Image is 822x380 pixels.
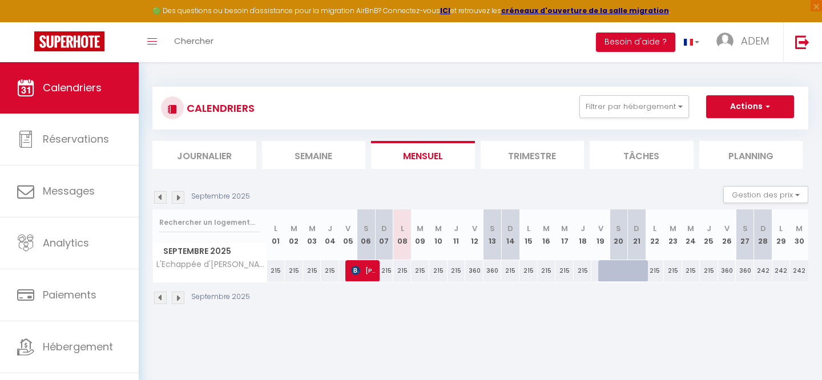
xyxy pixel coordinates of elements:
[590,141,694,169] li: Tâches
[579,95,689,118] button: Filtrer par hébergement
[743,223,748,234] abbr: S
[159,212,260,233] input: Rechercher un logement...
[795,35,809,49] img: logout
[191,292,250,302] p: Septembre 2025
[708,22,783,62] a: ... ADEM
[646,260,664,281] div: 215
[596,33,675,52] button: Besoin d'aide ?
[610,209,628,260] th: 20
[700,209,718,260] th: 25
[519,209,538,260] th: 15
[724,223,730,234] abbr: V
[700,260,718,281] div: 215
[790,209,808,260] th: 30
[538,260,556,281] div: 215
[174,35,213,47] span: Chercher
[687,223,694,234] abbr: M
[345,223,350,234] abbr: V
[616,223,621,234] abbr: S
[772,209,791,260] th: 29
[543,223,550,234] abbr: M
[736,209,754,260] th: 27
[501,260,519,281] div: 215
[723,186,808,203] button: Gestion des prix
[664,209,682,260] th: 23
[375,209,393,260] th: 07
[555,260,574,281] div: 215
[448,209,466,260] th: 11
[706,95,794,118] button: Actions
[772,260,791,281] div: 242
[34,31,104,51] img: Super Booking
[155,260,269,269] span: L'Echappée d'[PERSON_NAME] - Collection Idylliq
[328,223,332,234] abbr: J
[664,260,682,281] div: 215
[364,223,369,234] abbr: S
[381,223,387,234] abbr: D
[634,223,639,234] abbr: D
[760,223,766,234] abbr: D
[43,184,95,198] span: Messages
[741,34,769,48] span: ADEM
[754,260,772,281] div: 242
[465,260,483,281] div: 360
[519,260,538,281] div: 215
[707,223,711,234] abbr: J
[501,6,669,15] a: créneaux d'ouverture de la salle migration
[472,223,477,234] abbr: V
[538,209,556,260] th: 16
[718,209,736,260] th: 26
[191,191,250,202] p: Septembre 2025
[561,223,568,234] abbr: M
[483,209,502,260] th: 13
[43,132,109,146] span: Réservations
[716,33,734,50] img: ...
[303,209,321,260] th: 03
[429,260,448,281] div: 215
[591,209,610,260] th: 19
[411,260,429,281] div: 215
[357,209,376,260] th: 06
[43,339,113,354] span: Hébergement
[682,209,700,260] th: 24
[152,141,256,169] li: Journalier
[267,260,285,281] div: 215
[628,209,646,260] th: 21
[448,260,466,281] div: 215
[527,223,530,234] abbr: L
[796,223,803,234] abbr: M
[43,288,96,302] span: Paiements
[375,260,393,281] div: 215
[507,223,513,234] abbr: D
[653,223,656,234] abbr: L
[291,223,297,234] abbr: M
[393,209,412,260] th: 08
[454,223,458,234] abbr: J
[262,141,366,169] li: Semaine
[153,243,267,260] span: Septembre 2025
[43,80,102,95] span: Calendriers
[481,141,585,169] li: Trimestre
[411,209,429,260] th: 09
[417,223,424,234] abbr: M
[321,260,339,281] div: 215
[574,260,592,281] div: 215
[646,209,664,260] th: 22
[779,223,783,234] abbr: L
[790,260,808,281] div: 242
[371,141,475,169] li: Mensuel
[267,209,285,260] th: 01
[303,260,321,281] div: 215
[274,223,277,234] abbr: L
[682,260,700,281] div: 215
[351,260,376,281] span: [PERSON_NAME]
[555,209,574,260] th: 17
[166,22,222,62] a: Chercher
[699,141,803,169] li: Planning
[339,209,357,260] th: 05
[321,209,339,260] th: 04
[670,223,676,234] abbr: M
[598,223,603,234] abbr: V
[393,260,412,281] div: 215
